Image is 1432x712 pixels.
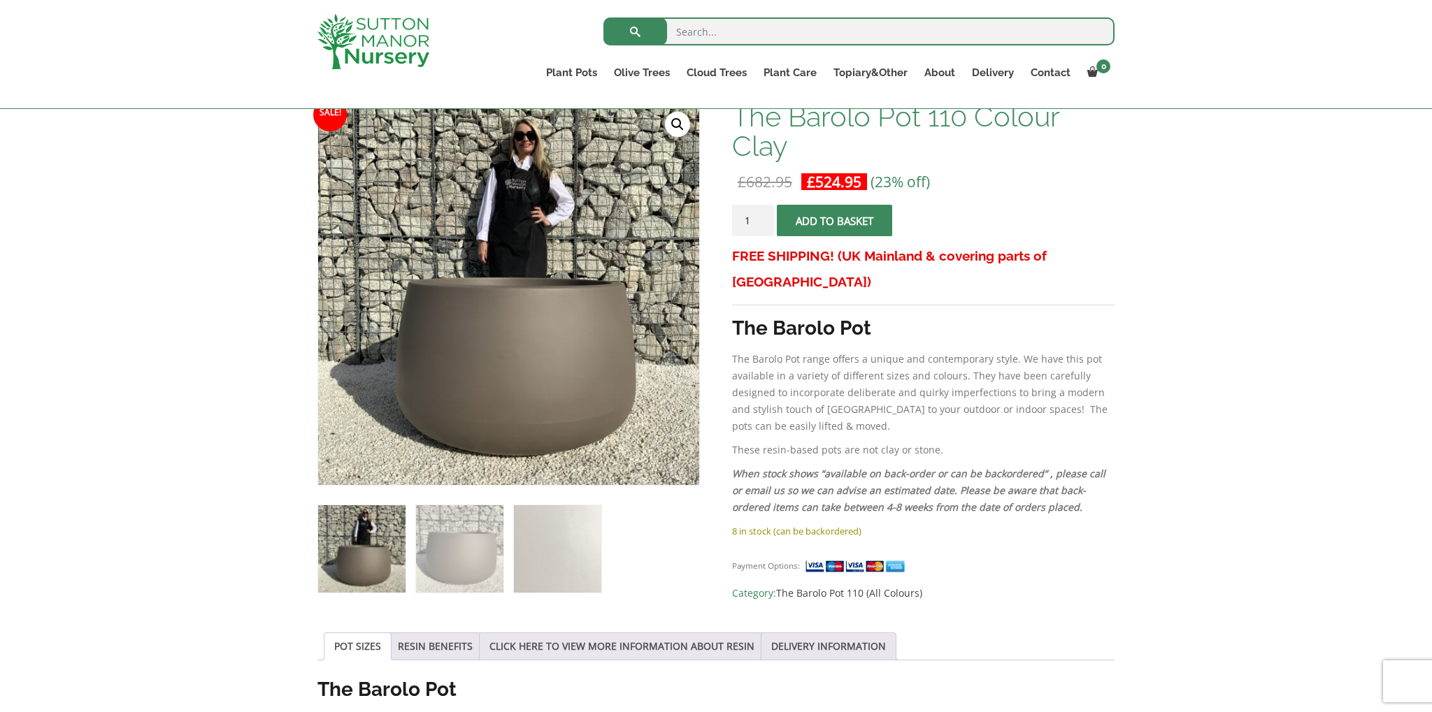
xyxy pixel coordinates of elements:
strong: The Barolo Pot [317,678,457,701]
h1: The Barolo Pot 110 Colour Clay [732,102,1115,161]
a: CLICK HERE TO VIEW MORE INFORMATION ABOUT RESIN [489,633,754,660]
img: payment supported [805,559,910,574]
span: £ [738,172,746,191]
a: Contact [1022,63,1079,82]
a: Delivery [964,63,1022,82]
span: 0 [1096,59,1110,73]
p: 8 in stock (can be backordered) [732,523,1115,539]
a: 0 [1079,63,1115,82]
p: The Barolo Pot range offers a unique and contemporary style. We have this pot available in a vari... [732,351,1115,435]
a: RESIN BENEFITS [398,633,473,660]
span: Category: [732,585,1115,602]
a: Plant Care [755,63,825,82]
span: Sale! [313,98,347,131]
img: logo [317,14,429,69]
input: Product quantity [732,205,774,236]
button: Add to basket [777,205,892,236]
input: Search... [603,17,1115,45]
a: Cloud Trees [678,63,755,82]
small: Payment Options: [732,560,800,571]
a: The Barolo Pot 110 (All Colours) [776,586,922,600]
img: The Barolo Pot 110 Colour Clay [318,505,406,593]
h3: FREE SHIPPING! (UK Mainland & covering parts of [GEOGRAPHIC_DATA]) [732,243,1115,295]
a: Topiary&Other [825,63,916,82]
a: POT SIZES [334,633,381,660]
p: These resin-based pots are not clay or stone. [732,442,1115,458]
img: The Barolo Pot 110 Colour Clay - Image 2 [416,505,503,593]
a: About [916,63,964,82]
bdi: 524.95 [807,172,861,191]
span: (23% off) [871,172,930,191]
strong: The Barolo Pot [732,317,871,340]
img: The Barolo Pot 110 Colour Clay - Image 3 [514,505,601,593]
span: £ [807,172,815,191]
a: Plant Pots [538,63,606,82]
a: DELIVERY INFORMATION [771,633,886,660]
em: When stock shows “available on back-order or can be backordered” , please call or email us so we ... [732,467,1105,514]
a: View full-screen image gallery [665,112,690,137]
a: Olive Trees [606,63,678,82]
bdi: 682.95 [738,172,792,191]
